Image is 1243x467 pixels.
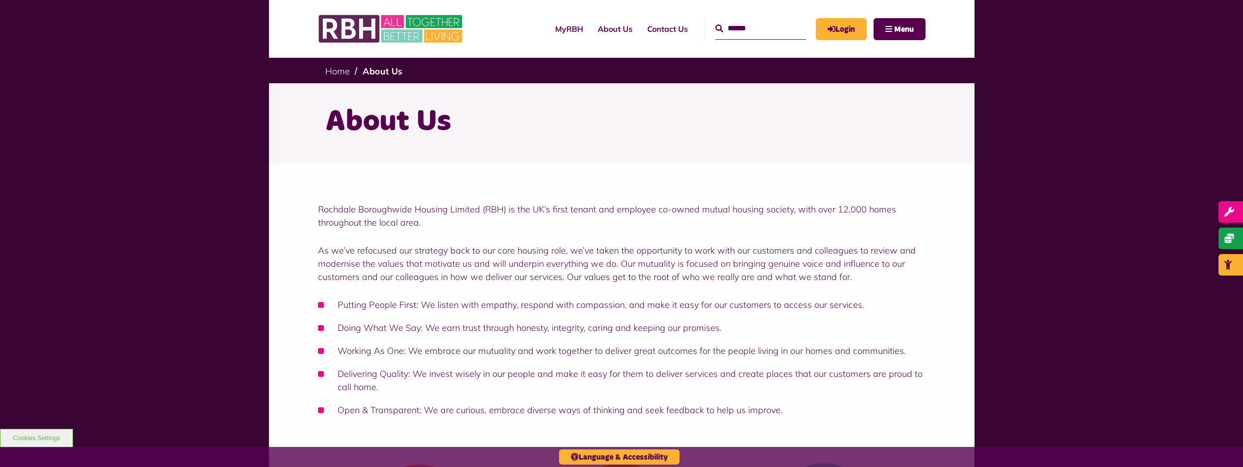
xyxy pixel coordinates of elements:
[640,16,695,42] a: Contact Us
[363,66,402,77] a: About Us
[318,344,926,357] li: Working As One: We embrace our mutuality and work together to deliver great outcomes for the peop...
[1199,423,1243,467] iframe: Netcall Web Assistant for live chat
[318,203,926,229] p: Rochdale Boroughwide Housing Limited (RBH) is the UK’s first tenant and employee co-owned mutual ...
[318,10,465,48] img: RBH
[318,403,926,417] li: Open & Transparent: We are curious, embrace diverse ways of thinking and seek feedback to help us...
[318,298,926,311] li: Putting People First: We listen with empathy, respond with compassion, and make it easy for our c...
[318,321,926,334] li: Doing What We Say: We earn trust through honesty, integrity, caring and keeping our promises.
[559,449,680,465] button: Language & Accessibility
[816,18,867,40] a: MyRBH
[318,244,926,283] p: As we’ve refocused our strategy back to our core housing role, we’ve taken the opportunity to wor...
[318,367,926,394] li: Delivering Quality: We invest wisely in our people and make it easy for them to deliver services ...
[874,18,926,40] button: Navigation
[325,103,918,141] h1: About Us
[325,66,350,77] a: Home
[590,16,640,42] a: About Us
[548,16,590,42] a: MyRBH
[894,25,914,33] span: Menu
